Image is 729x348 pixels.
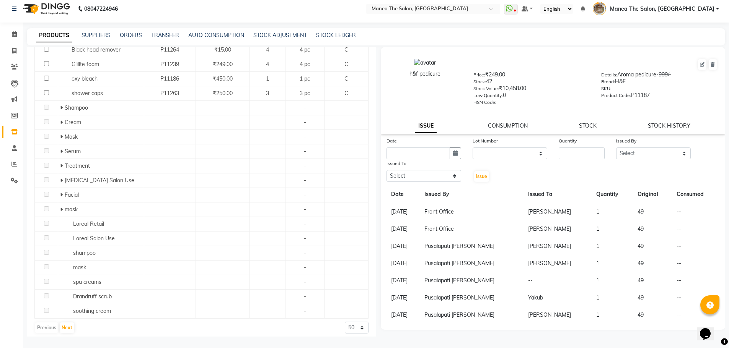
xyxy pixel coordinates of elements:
td: -- [672,238,719,255]
span: - [304,162,306,169]
span: Black head remover [72,46,121,53]
td: [DATE] [387,272,420,289]
span: Expand Row [60,104,65,111]
span: C [344,90,348,97]
span: P11263 [160,90,179,97]
div: Aroma pedicure-999/- [601,71,718,81]
span: - [304,104,306,111]
label: Product Code: [601,92,631,99]
span: ₹250.00 [213,90,233,97]
td: 49 [633,255,672,272]
label: Stock: [473,78,486,85]
span: [MEDICAL_DATA] Salon Use [65,177,134,184]
span: - [304,308,306,314]
td: [PERSON_NAME] [524,306,592,324]
span: Expand Row [60,206,65,213]
span: Treatment [65,162,90,169]
a: CONSUMPTION [488,122,528,129]
img: avatar [414,59,436,67]
label: Stock Value: [473,85,499,92]
a: AUTO CONSUMPTION [188,32,244,39]
td: -- [672,255,719,272]
span: shampoo [73,249,96,256]
td: 1 [592,220,633,238]
span: mask [73,264,86,271]
th: Quantity [592,186,633,203]
label: HSN Code: [473,99,496,106]
th: Issued To [524,186,592,203]
label: Low Quantity: [473,92,503,99]
td: -- [672,289,719,306]
td: 49 [633,306,672,324]
span: Drandruff scrub [73,293,112,300]
td: -- [672,306,719,324]
span: - [304,177,306,184]
button: Issue [474,171,489,182]
span: Expand Row [60,177,65,184]
a: STOCK HISTORY [648,122,690,129]
td: Front Office [420,220,524,238]
td: [DATE] [387,203,420,221]
span: Shampoo [65,104,88,111]
span: spa creams [73,278,101,285]
label: Date [387,138,397,144]
td: 49 [633,272,672,289]
span: Issue [476,173,487,179]
span: - [304,249,306,256]
td: [DATE] [387,220,420,238]
th: Date [387,186,420,203]
a: ORDERS [120,32,142,39]
td: Pusalapati [PERSON_NAME] [420,255,524,272]
div: ₹249.00 [473,71,590,81]
td: [DATE] [387,238,420,255]
a: STOCK ADJUSTMENT [253,32,307,39]
span: Expand Row [60,148,65,155]
td: -- [672,203,719,221]
label: Price: [473,71,485,78]
td: [DATE] [387,289,420,306]
span: ₹15.00 [214,46,231,53]
span: Loreal Salon Use [73,235,115,242]
span: P11239 [160,61,179,68]
span: - [304,191,306,198]
span: ₹249.00 [213,61,233,68]
span: Loreal Retail [73,220,104,227]
label: Lot Number [473,138,498,144]
span: - [304,119,306,126]
label: SKU: [601,85,612,92]
span: soothing cream [73,308,111,314]
td: Pusalapati [PERSON_NAME] [420,289,524,306]
td: -- [524,272,592,289]
img: Manea The Salon, Kanuru [593,2,606,15]
td: Front Office [420,203,524,221]
a: ISSUE [415,119,437,133]
td: [DATE] [387,306,420,324]
td: [PERSON_NAME] [524,220,592,238]
span: Glillte foam [72,61,99,68]
button: Next [60,322,74,333]
span: C [344,46,348,53]
span: Manea The Salon, [GEOGRAPHIC_DATA] [610,5,714,13]
span: P11186 [160,75,179,82]
span: ₹450.00 [213,75,233,82]
span: - [304,133,306,140]
label: Brand: [601,78,615,85]
a: SUPPLIERS [82,32,111,39]
a: TRANSFER [151,32,179,39]
a: STOCK [579,122,597,129]
a: STOCK LEDGER [316,32,356,39]
td: -- [672,220,719,238]
span: Facial [65,191,79,198]
span: Expand Row [60,191,65,198]
td: 1 [592,289,633,306]
span: 1 pc [300,75,310,82]
span: mask [65,206,78,213]
div: 0 [473,91,590,102]
span: 3 pc [300,90,310,97]
span: 4 [266,61,269,68]
span: 4 pc [300,61,310,68]
span: - [304,235,306,242]
th: Consumed [672,186,719,203]
div: P11187 [601,91,718,102]
div: H&F [601,78,718,88]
